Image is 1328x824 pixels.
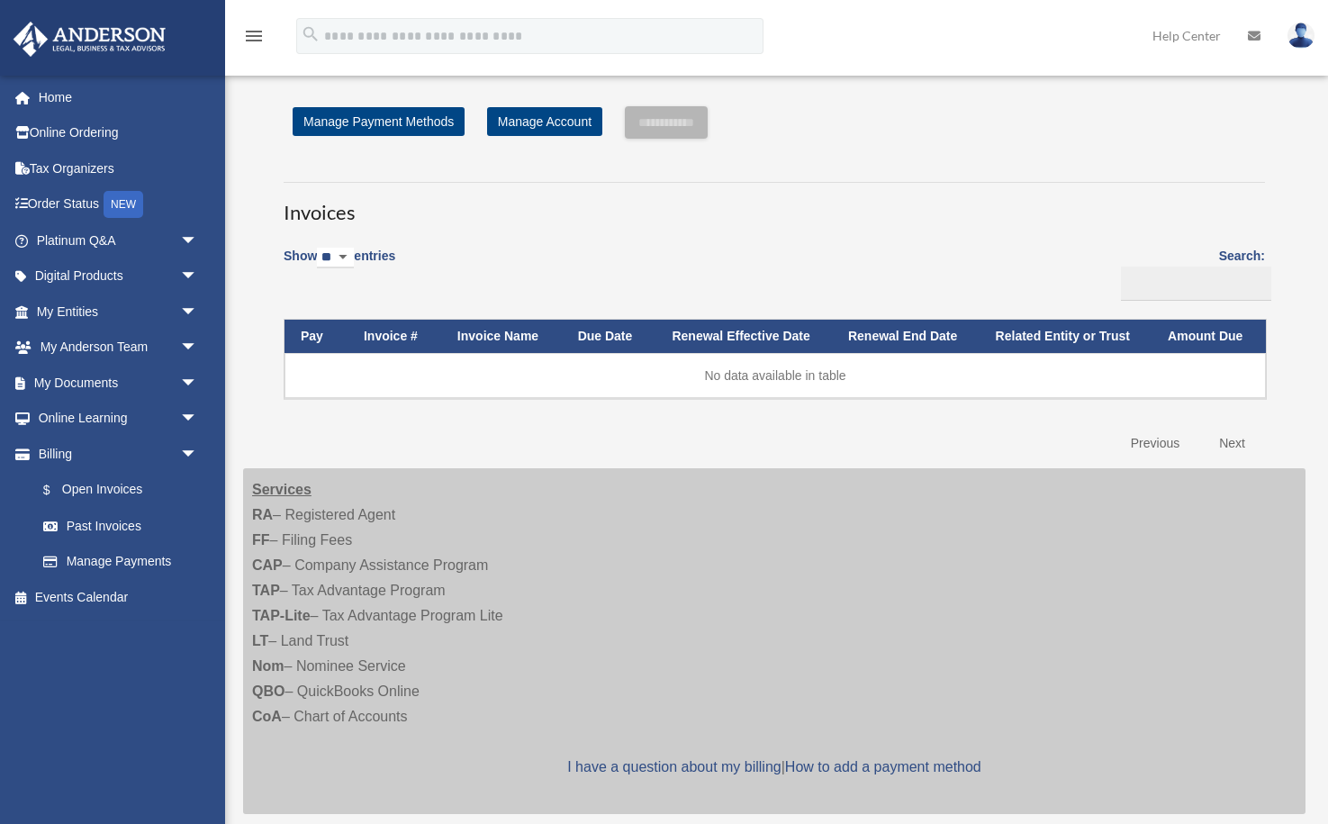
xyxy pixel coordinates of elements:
a: Order StatusNEW [13,186,225,223]
a: Digital Productsarrow_drop_down [13,258,225,294]
a: Tax Organizers [13,150,225,186]
strong: Services [252,482,312,497]
strong: CAP [252,557,283,573]
h3: Invoices [284,182,1265,227]
td: No data available in table [285,353,1266,398]
a: Platinum Q&Aarrow_drop_down [13,222,225,258]
th: Renewal End Date: activate to sort column ascending [832,320,980,353]
th: Renewal Effective Date: activate to sort column ascending [655,320,832,353]
strong: FF [252,532,270,548]
span: arrow_drop_down [180,330,216,367]
a: Previous [1117,425,1193,462]
th: Related Entity or Trust: activate to sort column ascending [980,320,1152,353]
strong: RA [252,507,273,522]
a: Next [1206,425,1259,462]
span: arrow_drop_down [180,294,216,331]
img: User Pic [1287,23,1314,49]
th: Due Date: activate to sort column ascending [562,320,656,353]
label: Search: [1115,245,1265,301]
a: menu [243,32,265,47]
span: arrow_drop_down [180,222,216,259]
a: My Documentsarrow_drop_down [13,365,225,401]
a: I have a question about my billing [567,759,781,774]
img: Anderson Advisors Platinum Portal [8,22,171,57]
a: Manage Payment Methods [293,107,465,136]
a: How to add a payment method [785,759,981,774]
label: Show entries [284,245,395,286]
th: Pay: activate to sort column descending [285,320,348,353]
a: Manage Payments [25,544,216,580]
span: arrow_drop_down [180,365,216,402]
th: Amount Due: activate to sort column ascending [1152,320,1266,353]
a: Home [13,79,225,115]
div: NEW [104,191,143,218]
span: $ [53,479,62,502]
strong: TAP-Lite [252,608,311,623]
span: arrow_drop_down [180,401,216,438]
a: Online Ordering [13,115,225,151]
div: – Registered Agent – Filing Fees – Company Assistance Program – Tax Advantage Program – Tax Advan... [243,468,1305,814]
a: My Entitiesarrow_drop_down [13,294,225,330]
span: arrow_drop_down [180,258,216,295]
a: Billingarrow_drop_down [13,436,216,472]
select: Showentries [317,248,354,268]
input: Search: [1121,267,1271,301]
span: arrow_drop_down [180,436,216,473]
strong: CoA [252,709,282,724]
p: | [252,755,1296,780]
i: menu [243,25,265,47]
th: Invoice #: activate to sort column ascending [348,320,441,353]
a: My Anderson Teamarrow_drop_down [13,330,225,366]
strong: LT [252,633,268,648]
a: Events Calendar [13,579,225,615]
i: search [301,24,321,44]
strong: QBO [252,684,285,699]
strong: Nom [252,658,285,674]
a: Online Learningarrow_drop_down [13,401,225,437]
strong: TAP [252,583,280,598]
a: Past Invoices [25,508,216,544]
a: $Open Invoices [25,472,207,509]
th: Invoice Name: activate to sort column ascending [441,320,562,353]
a: Manage Account [487,107,602,136]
